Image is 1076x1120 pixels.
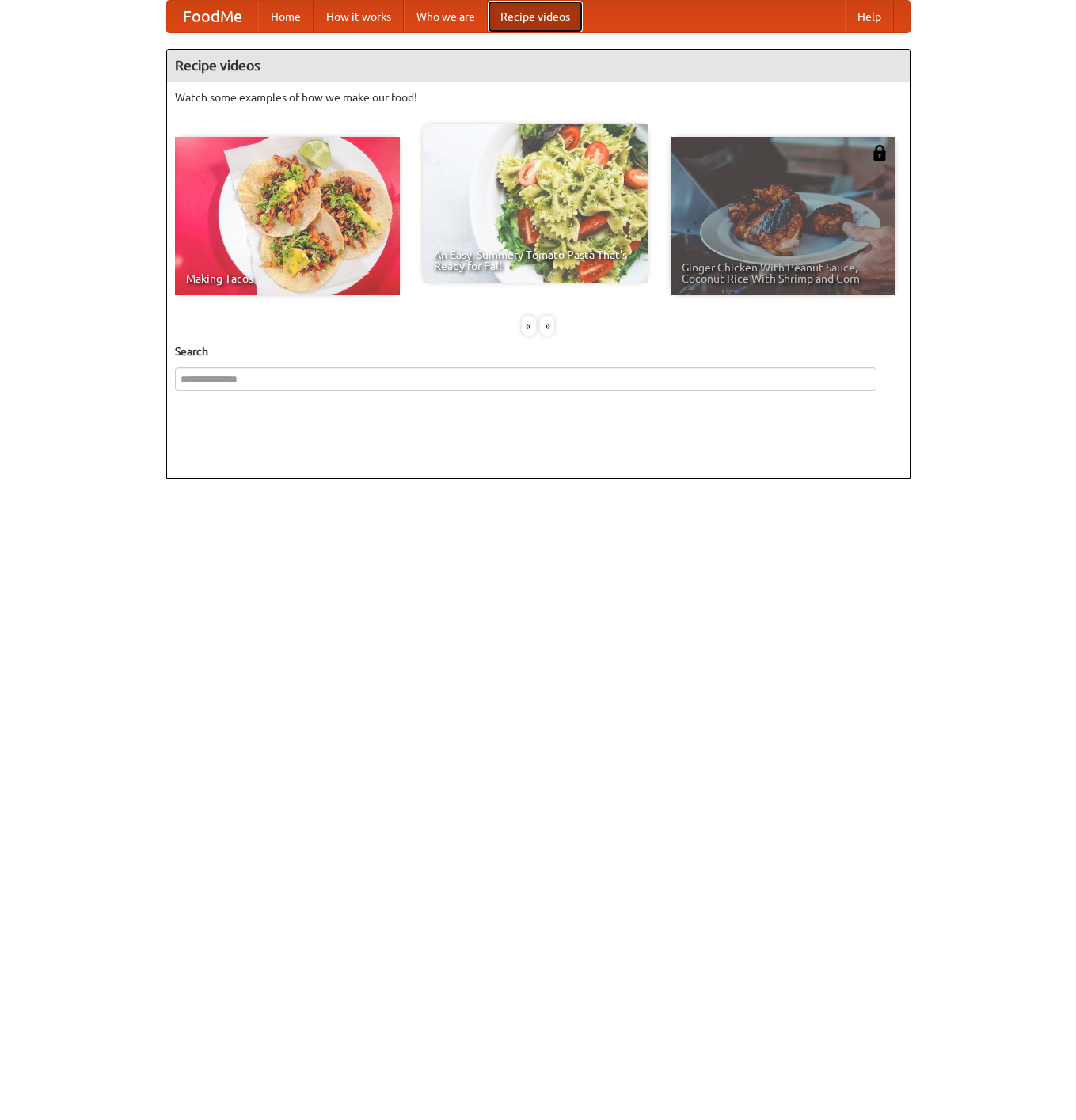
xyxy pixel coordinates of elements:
a: How it works [314,1,404,32]
h5: Search [175,344,902,359]
a: Making Tacos [175,137,400,295]
a: Help [845,1,894,32]
div: » [540,316,554,336]
span: Making Tacos [186,273,389,284]
img: 483408.png [872,145,888,161]
a: An Easy, Summery Tomato Pasta That's Ready for Fall [423,124,648,283]
a: Home [258,1,314,32]
span: An Easy, Summery Tomato Pasta That's Ready for Fall [434,249,637,271]
h4: Recipe videos [167,50,910,82]
a: FoodMe [167,1,258,32]
p: Watch some examples of how we make our food! [175,89,902,105]
div: « [522,316,536,336]
a: Recipe videos [488,1,583,32]
a: Who we are [404,1,488,32]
